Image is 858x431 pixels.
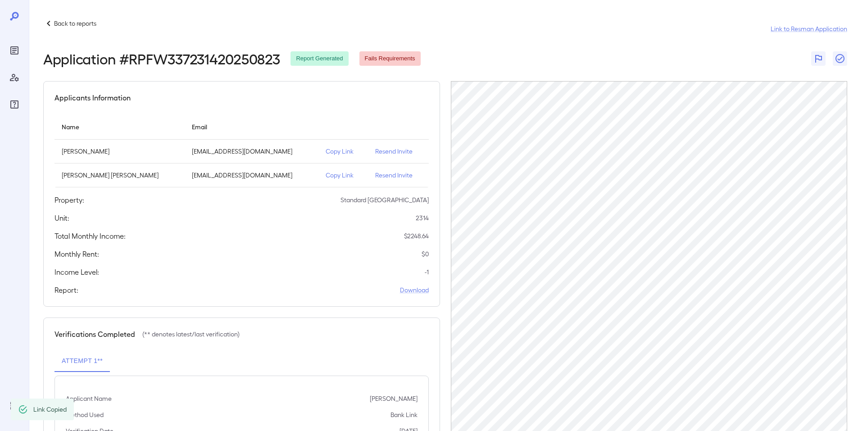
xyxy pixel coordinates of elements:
[54,329,135,340] h5: Verifications Completed
[54,267,99,277] h5: Income Level:
[62,147,177,156] p: [PERSON_NAME]
[54,231,126,241] h5: Total Monthly Income:
[66,394,112,403] p: Applicant Name
[771,24,847,33] a: Link to Resman Application
[375,171,421,180] p: Resend Invite
[833,51,847,66] button: Close Report
[340,195,429,204] p: Standard [GEOGRAPHIC_DATA]
[54,195,84,205] h5: Property:
[811,51,826,66] button: Flag Report
[54,114,429,187] table: simple table
[185,114,319,140] th: Email
[390,410,418,419] p: Bank Link
[7,43,22,58] div: Reports
[54,249,99,259] h5: Monthly Rent:
[54,19,96,28] p: Back to reports
[7,70,22,85] div: Manage Users
[404,231,429,240] p: $ 2248.64
[326,171,361,180] p: Copy Link
[54,114,185,140] th: Name
[359,54,421,63] span: Fails Requirements
[422,250,429,259] p: $ 0
[326,147,361,156] p: Copy Link
[192,171,312,180] p: [EMAIL_ADDRESS][DOMAIN_NAME]
[43,50,280,67] h2: Application # RPFW337231420250823
[66,410,104,419] p: Method Used
[7,97,22,112] div: FAQ
[375,147,421,156] p: Resend Invite
[54,350,110,372] button: Attempt 1**
[400,286,429,295] a: Download
[416,213,429,222] p: 2314
[54,213,69,223] h5: Unit:
[291,54,348,63] span: Report Generated
[54,285,78,295] h5: Report:
[142,330,240,339] p: (** denotes latest/last verification)
[62,171,177,180] p: [PERSON_NAME] [PERSON_NAME]
[425,268,429,277] p: -1
[54,92,131,103] h5: Applicants Information
[192,147,312,156] p: [EMAIL_ADDRESS][DOMAIN_NAME]
[33,401,67,417] div: Link Copied
[370,394,418,403] p: [PERSON_NAME]
[7,399,22,413] div: Log Out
